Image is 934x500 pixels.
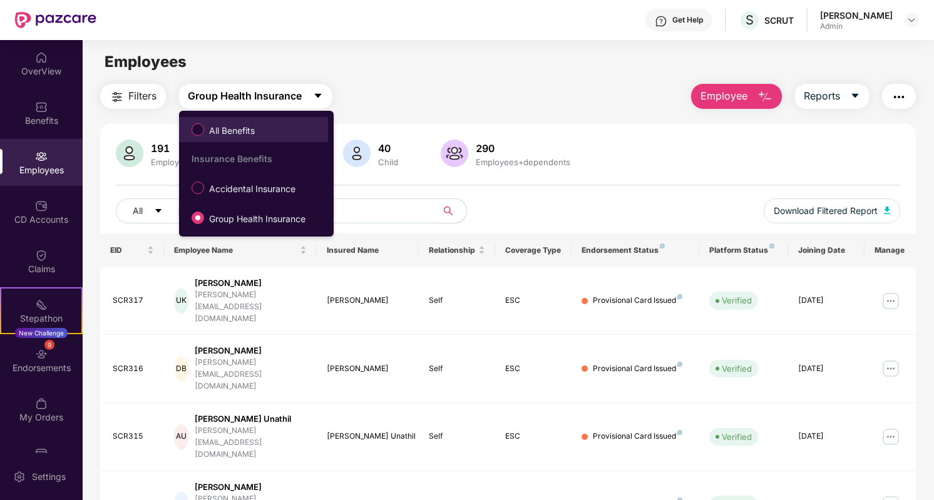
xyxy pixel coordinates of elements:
[764,198,900,223] button: Download Filtered Report
[195,289,307,325] div: [PERSON_NAME][EMAIL_ADDRESS][DOMAIN_NAME]
[441,140,468,167] img: svg+xml;base64,PHN2ZyB4bWxucz0iaHR0cDovL3d3dy53My5vcmcvMjAwMC9zdmciIHhtbG5zOnhsaW5rPSJodHRwOi8vd3...
[906,15,916,25] img: svg+xml;base64,PHN2ZyBpZD0iRHJvcGRvd24tMzJ4MzIiIHhtbG5zPSJodHRwOi8vd3d3LnczLm9yZy8yMDAwL3N2ZyIgd2...
[148,157,196,167] div: Employees
[798,295,854,307] div: [DATE]
[174,356,188,381] div: DB
[204,212,310,226] span: Group Health Insurance
[774,204,878,218] span: Download Filtered Report
[722,294,752,307] div: Verified
[376,142,401,155] div: 40
[327,295,409,307] div: [PERSON_NAME]
[35,298,48,311] img: svg+xml;base64,PHN2ZyB4bWxucz0iaHR0cDovL3d3dy53My5vcmcvMjAwMC9zdmciIHdpZHRoPSIyMSIgaGVpZ2h0PSIyMC...
[798,363,854,375] div: [DATE]
[1,312,81,325] div: Stepathon
[113,295,154,307] div: SCR317
[28,471,69,483] div: Settings
[116,140,143,167] img: svg+xml;base64,PHN2ZyB4bWxucz0iaHR0cDovL3d3dy53My5vcmcvMjAwMC9zdmciIHhtbG5zOnhsaW5rPSJodHRwOi8vd3...
[100,84,166,109] button: Filters
[794,84,870,109] button: Reportscaret-down
[133,204,143,218] span: All
[700,88,747,104] span: Employee
[188,88,302,104] span: Group Health Insurance
[505,363,562,375] div: ESC
[35,51,48,64] img: svg+xml;base64,PHN2ZyBpZD0iSG9tZSIgeG1sbnM9Imh0dHA6Ly93d3cudzMub3JnLzIwMDAvc3ZnIiB3aWR0aD0iMjAiIG...
[164,233,317,267] th: Employee Name
[677,362,682,367] img: svg+xml;base64,PHN2ZyB4bWxucz0iaHR0cDovL3d3dy53My5vcmcvMjAwMC9zdmciIHdpZHRoPSI4IiBoZWlnaHQ9IjgiIH...
[865,233,915,267] th: Manage
[881,359,901,379] img: manageButton
[148,142,196,155] div: 191
[204,182,300,196] span: Accidental Insurance
[722,431,752,443] div: Verified
[436,206,460,216] span: search
[376,157,401,167] div: Child
[116,198,192,223] button: Allcaret-down
[672,15,703,25] div: Get Help
[769,243,774,248] img: svg+xml;base64,PHN2ZyB4bWxucz0iaHR0cDovL3d3dy53My5vcmcvMjAwMC9zdmciIHdpZHRoPSI4IiBoZWlnaHQ9IjgiIH...
[44,340,54,350] div: 9
[317,233,419,267] th: Insured Name
[105,53,187,71] span: Employees
[35,150,48,163] img: svg+xml;base64,PHN2ZyBpZD0iRW1wbG95ZWVzIiB4bWxucz0iaHR0cDovL3d3dy53My5vcmcvMjAwMC9zdmciIHdpZHRoPS...
[195,345,307,357] div: [PERSON_NAME]
[178,84,332,109] button: Group Health Insurancecaret-down
[429,363,485,375] div: Self
[113,363,154,375] div: SCR316
[35,397,48,410] img: svg+xml;base64,PHN2ZyBpZD0iTXlfT3JkZXJzIiBkYXRhLW5hbWU9Ik15IE9yZGVycyIgeG1sbnM9Imh0dHA6Ly93d3cudz...
[110,89,125,105] img: svg+xml;base64,PHN2ZyB4bWxucz0iaHR0cDovL3d3dy53My5vcmcvMjAwMC9zdmciIHdpZHRoPSIyNCIgaGVpZ2h0PSIyNC...
[195,357,307,392] div: [PERSON_NAME][EMAIL_ADDRESS][DOMAIN_NAME]
[35,348,48,360] img: svg+xml;base64,PHN2ZyBpZD0iRW5kb3JzZW1lbnRzIiB4bWxucz0iaHR0cDovL3d3dy53My5vcmcvMjAwMC9zdmciIHdpZH...
[891,89,906,105] img: svg+xml;base64,PHN2ZyB4bWxucz0iaHR0cDovL3d3dy53My5vcmcvMjAwMC9zdmciIHdpZHRoPSIyNCIgaGVpZ2h0PSIyNC...
[429,245,476,255] span: Relationship
[174,245,297,255] span: Employee Name
[195,425,307,461] div: [PERSON_NAME][EMAIL_ADDRESS][DOMAIN_NAME]
[419,233,495,267] th: Relationship
[881,427,901,447] img: manageButton
[110,245,145,255] span: EID
[35,101,48,113] img: svg+xml;base64,PHN2ZyBpZD0iQmVuZWZpdHMiIHhtbG5zPSJodHRwOi8vd3d3LnczLm9yZy8yMDAwL3N2ZyIgd2lkdGg9Ij...
[593,431,682,442] div: Provisional Card Issued
[327,431,409,442] div: [PERSON_NAME] Unathil
[884,207,890,214] img: svg+xml;base64,PHN2ZyB4bWxucz0iaHR0cDovL3d3dy53My5vcmcvMjAwMC9zdmciIHhtbG5zOnhsaW5rPSJodHRwOi8vd3...
[100,233,164,267] th: EID
[850,91,860,102] span: caret-down
[722,362,752,375] div: Verified
[788,233,865,267] th: Joining Date
[15,12,96,28] img: New Pazcare Logo
[677,430,682,435] img: svg+xml;base64,PHN2ZyB4bWxucz0iaHR0cDovL3d3dy53My5vcmcvMjAwMC9zdmciIHdpZHRoPSI4IiBoZWlnaHQ9IjgiIH...
[757,89,772,105] img: svg+xml;base64,PHN2ZyB4bWxucz0iaHR0cDovL3d3dy53My5vcmcvMjAwMC9zdmciIHhtbG5zOnhsaW5rPSJodHRwOi8vd3...
[343,140,371,167] img: svg+xml;base64,PHN2ZyB4bWxucz0iaHR0cDovL3d3dy53My5vcmcvMjAwMC9zdmciIHhtbG5zOnhsaW5rPSJodHRwOi8vd3...
[15,328,68,338] div: New Challenge
[593,363,682,375] div: Provisional Card Issued
[691,84,782,109] button: Employee
[113,431,154,442] div: SCR315
[881,291,901,311] img: manageButton
[593,295,682,307] div: Provisional Card Issued
[35,447,48,459] img: svg+xml;base64,PHN2ZyBpZD0iUGF6Y2FyZCIgeG1sbnM9Imh0dHA6Ly93d3cudzMub3JnLzIwMDAvc3ZnIiB3aWR0aD0iMj...
[764,14,794,26] div: SCRUT
[429,431,485,442] div: Self
[746,13,754,28] span: S
[655,15,667,28] img: svg+xml;base64,PHN2ZyBpZD0iSGVscC0zMngzMiIgeG1sbnM9Imh0dHA6Ly93d3cudzMub3JnLzIwMDAvc3ZnIiB3aWR0aD...
[313,91,323,102] span: caret-down
[582,245,689,255] div: Endorsement Status
[128,88,157,104] span: Filters
[495,233,572,267] th: Coverage Type
[798,431,854,442] div: [DATE]
[505,295,562,307] div: ESC
[174,424,188,449] div: AU
[204,124,260,138] span: All Benefits
[192,153,328,164] div: Insurance Benefits
[429,295,485,307] div: Self
[820,9,893,21] div: [PERSON_NAME]
[174,288,188,314] div: UK
[660,243,665,248] img: svg+xml;base64,PHN2ZyB4bWxucz0iaHR0cDovL3d3dy53My5vcmcvMjAwMC9zdmciIHdpZHRoPSI4IiBoZWlnaHQ9IjgiIH...
[709,245,778,255] div: Platform Status
[327,363,409,375] div: [PERSON_NAME]
[195,481,307,493] div: [PERSON_NAME]
[473,157,573,167] div: Employees+dependents
[804,88,840,104] span: Reports
[473,142,573,155] div: 290
[436,198,467,223] button: search
[820,21,893,31] div: Admin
